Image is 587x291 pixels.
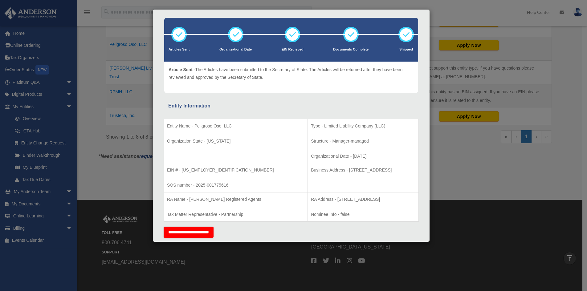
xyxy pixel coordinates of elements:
[311,211,415,218] p: Nominee Info - false
[167,122,304,130] p: Entity Name - Peligroso Oso, LLC
[167,166,304,174] p: EIN # - [US_EMPLOYER_IDENTIFICATION_NUMBER]
[333,46,369,53] p: Documents Complete
[311,196,415,203] p: RA Address - [STREET_ADDRESS]
[169,66,414,81] p: The Articles have been submitted to the Secretary of State. The Articles will be returned after t...
[167,211,304,218] p: Tax Matter Representative - Partnership
[311,122,415,130] p: Type - Limited Liability Company (LLC)
[311,166,415,174] p: Business Address - [STREET_ADDRESS]
[398,46,414,53] p: Shipped
[169,67,195,72] span: Article Sent -
[282,46,304,53] p: EIN Recieved
[311,137,415,145] p: Structure - Manager-managed
[169,46,190,53] p: Articles Sent
[168,102,414,110] div: Entity Information
[167,181,304,189] p: SOS number - 2025-001775616
[167,137,304,145] p: Organization State - [US_STATE]
[219,46,252,53] p: Organizational Date
[311,152,415,160] p: Organizational Date - [DATE]
[167,196,304,203] p: RA Name - [PERSON_NAME] Registered Agents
